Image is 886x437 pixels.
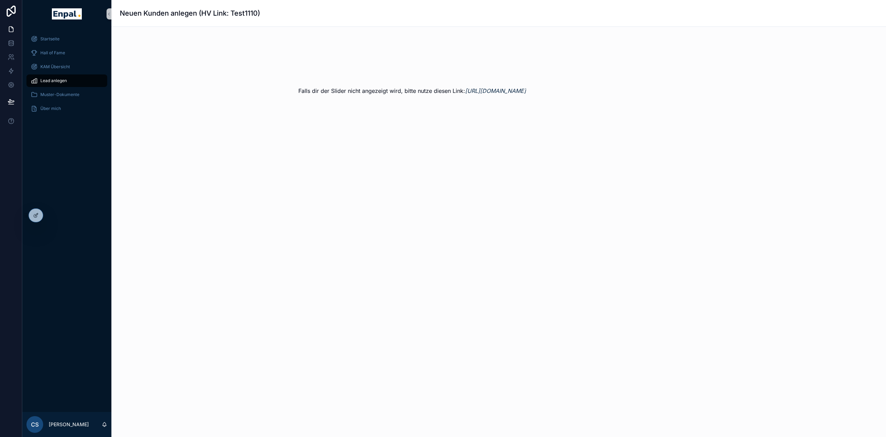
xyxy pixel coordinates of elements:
span: Startseite [40,36,60,42]
a: Startseite [26,33,107,45]
img: App logo [52,8,81,19]
span: Lead anlegen [40,78,67,84]
a: Über mich [26,102,107,115]
p: [PERSON_NAME] [49,421,89,428]
a: KAM Übersicht [26,61,107,73]
a: Hall of Fame [26,47,107,59]
a: [URL][DOMAIN_NAME] [465,87,526,94]
h1: Neuen Kunden anlegen (HV Link: Test1110) [120,8,260,18]
span: Muster-Dokumente [40,92,79,97]
a: Muster-Dokumente [26,88,107,101]
div: scrollable content [22,28,111,124]
span: CS [31,420,39,429]
span: Hall of Fame [40,50,65,56]
p: Falls dir der Slider nicht angezeigt wird, bitte nutze diesen Link: [298,87,526,95]
span: Über mich [40,106,61,111]
a: Lead anlegen [26,74,107,87]
span: KAM Übersicht [40,64,70,70]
